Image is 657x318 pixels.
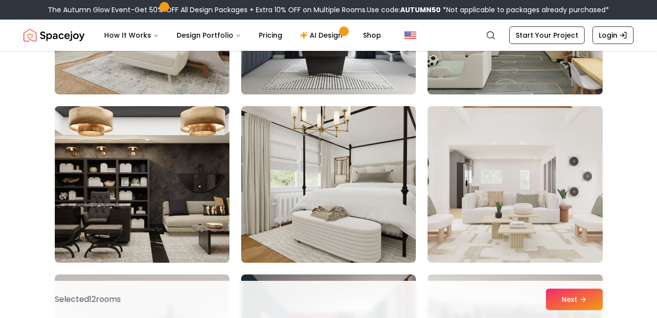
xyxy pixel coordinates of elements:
[96,25,389,45] nav: Main
[96,25,167,45] button: How It Works
[405,29,416,41] img: United States
[48,5,609,15] div: The Autumn Glow Event-Get 50% OFF All Design Packages + Extra 10% OFF on Multiple Rooms.
[55,294,121,305] p: Selected 12 room s
[355,25,389,45] a: Shop
[546,289,603,310] button: Next
[23,25,85,45] img: Spacejoy Logo
[23,20,634,51] nav: Global
[592,26,634,44] a: Login
[441,5,609,15] span: *Not applicable to packages already purchased*
[50,102,234,267] img: Room room-70
[367,5,441,15] span: Use code:
[169,25,249,45] button: Design Portfolio
[241,106,416,263] img: Room room-71
[428,106,602,263] img: Room room-72
[23,25,85,45] a: Spacejoy
[400,5,441,15] b: AUTUMN50
[292,25,353,45] a: AI Design
[509,26,585,44] a: Start Your Project
[251,25,290,45] a: Pricing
